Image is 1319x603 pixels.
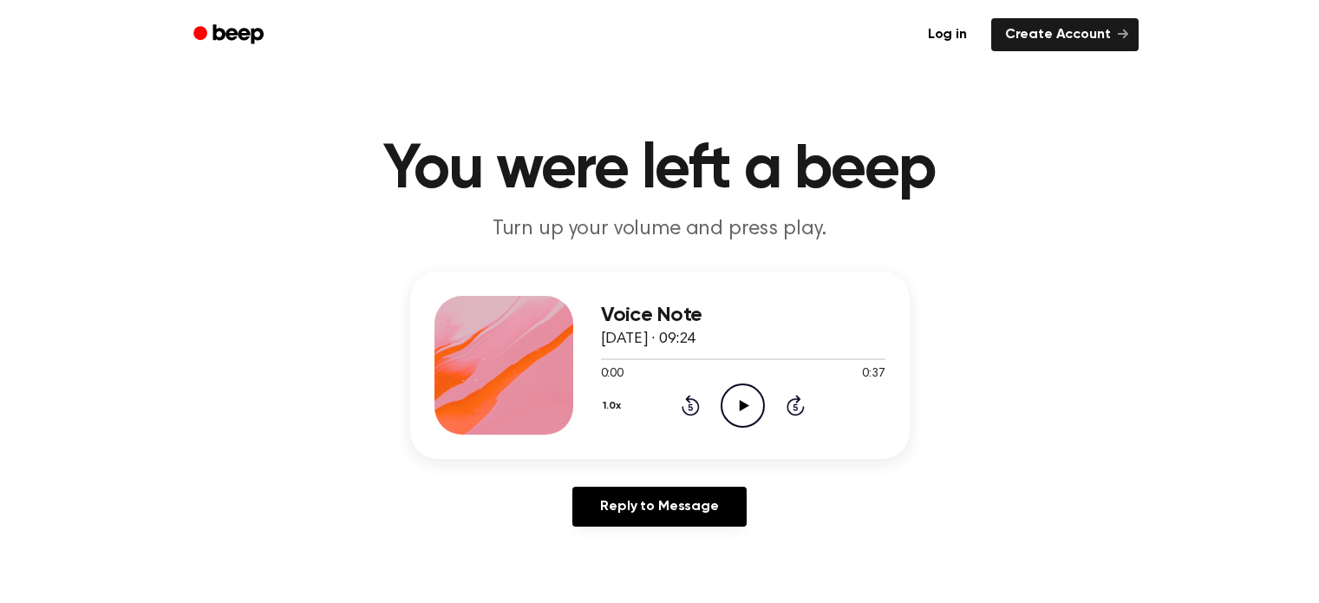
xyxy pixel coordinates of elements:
button: 1.0x [601,391,628,421]
a: Beep [181,18,279,52]
h1: You were left a beep [216,139,1104,201]
span: 0:37 [862,365,885,383]
span: 0:00 [601,365,624,383]
a: Create Account [991,18,1139,51]
a: Log in [914,18,981,51]
a: Reply to Message [572,487,746,527]
h3: Voice Note [601,304,885,327]
p: Turn up your volume and press play. [327,215,993,244]
span: [DATE] · 09:24 [601,331,696,347]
